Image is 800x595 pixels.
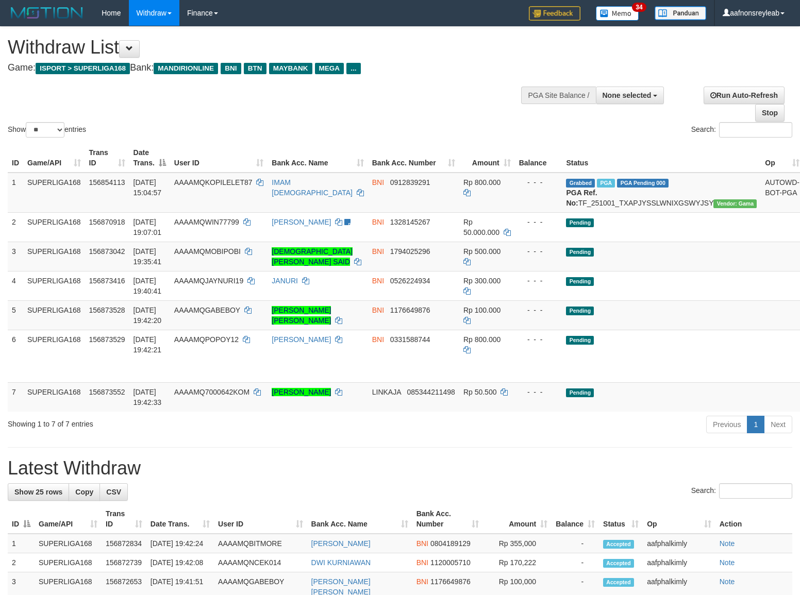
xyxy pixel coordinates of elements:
[632,3,646,12] span: 34
[146,534,214,553] td: [DATE] 19:42:24
[89,306,125,314] span: 156873528
[8,300,23,330] td: 5
[562,173,761,213] td: TF_251001_TXAPJYSSLWNIXGSWYJSY
[416,558,428,567] span: BNI
[430,539,471,548] span: Copy 0804189129 to clipboard
[566,388,594,397] span: Pending
[483,534,552,553] td: Rp 355,000
[720,539,735,548] a: Note
[390,218,430,226] span: Copy 1328145267 to clipboard
[174,335,239,344] span: AAAAMQPOPOY12
[519,305,558,315] div: - - -
[272,218,331,226] a: [PERSON_NAME]
[8,483,69,501] a: Show 25 rows
[430,577,471,586] span: Copy 1176649876 to clipboard
[562,143,761,173] th: Status
[99,483,128,501] a: CSV
[26,122,64,138] select: Showentries
[704,87,785,104] a: Run Auto-Refresh
[134,247,162,266] span: [DATE] 19:35:41
[134,388,162,406] span: [DATE] 19:42:33
[372,388,401,396] span: LINKAJA
[390,277,430,285] span: Copy 0526224934 to clipboard
[214,534,307,553] td: AAAAMQBITMORE
[311,539,371,548] a: [PERSON_NAME]
[552,504,599,534] th: Balance: activate to sort column ascending
[134,335,162,354] span: [DATE] 19:42:21
[719,122,792,138] input: Search:
[268,143,368,173] th: Bank Acc. Name: activate to sort column ascending
[430,558,471,567] span: Copy 1120005710 to clipboard
[463,218,499,236] span: Rp 50.000.000
[8,63,523,73] h4: Game: Bank:
[597,179,615,188] span: Marked by aafchhiseyha
[8,415,326,429] div: Showing 1 to 7 of 7 entries
[720,577,735,586] a: Note
[566,218,594,227] span: Pending
[174,247,241,256] span: AAAAMQMOBIPOBI
[691,122,792,138] label: Search:
[463,247,501,256] span: Rp 500.000
[390,178,430,186] span: Copy 0912839291 to clipboard
[8,504,35,534] th: ID: activate to sort column descending
[764,416,792,433] a: Next
[747,416,764,433] a: 1
[8,212,23,242] td: 2
[416,539,428,548] span: BNI
[174,178,253,186] span: AAAAMQKOPILELET87
[519,387,558,397] div: - - -
[519,217,558,227] div: - - -
[106,488,121,496] span: CSV
[174,218,239,226] span: AAAAMQWIN77799
[174,277,243,285] span: AAAAMQJAYNURI19
[75,488,93,496] span: Copy
[14,488,62,496] span: Show 25 rows
[8,37,523,58] h1: Withdraw List
[36,63,130,74] span: ISPORT > SUPERLIGA168
[89,277,125,285] span: 156873416
[102,534,146,553] td: 156872834
[214,553,307,572] td: AAAAMQNCEK014
[346,63,360,74] span: ...
[566,336,594,345] span: Pending
[529,6,580,21] img: Feedback.jpg
[23,330,85,382] td: SUPERLIGA168
[35,534,102,553] td: SUPERLIGA168
[463,277,501,285] span: Rp 300.000
[519,177,558,188] div: - - -
[372,247,384,256] span: BNI
[368,143,459,173] th: Bank Acc. Number: activate to sort column ascending
[463,178,501,186] span: Rp 800.000
[23,300,85,330] td: SUPERLIGA168
[691,483,792,499] label: Search:
[521,87,595,104] div: PGA Site Balance /
[552,534,599,553] td: -
[720,558,735,567] a: Note
[372,306,384,314] span: BNI
[221,63,241,74] span: BNI
[89,178,125,186] span: 156854113
[214,504,307,534] th: User ID: activate to sort column ascending
[390,247,430,256] span: Copy 1794025296 to clipboard
[272,178,353,197] a: IMAM [DEMOGRAPHIC_DATA]
[134,218,162,236] span: [DATE] 19:07:01
[566,189,597,207] b: PGA Ref. No:
[8,534,35,553] td: 1
[272,335,331,344] a: [PERSON_NAME]
[390,335,430,344] span: Copy 0331588744 to clipboard
[706,416,747,433] a: Previous
[8,143,23,173] th: ID
[35,553,102,572] td: SUPERLIGA168
[596,87,664,104] button: None selected
[515,143,562,173] th: Balance
[463,335,501,344] span: Rp 800.000
[307,504,412,534] th: Bank Acc. Name: activate to sort column ascending
[643,553,715,572] td: aafphalkimly
[174,388,249,396] span: AAAAMQ7000642KOM
[89,218,125,226] span: 156870918
[596,6,639,21] img: Button%20Memo.svg
[713,199,757,208] span: Vendor URL: https://trx31.1velocity.biz
[552,553,599,572] td: -
[134,277,162,295] span: [DATE] 19:40:41
[459,143,515,173] th: Amount: activate to sort column ascending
